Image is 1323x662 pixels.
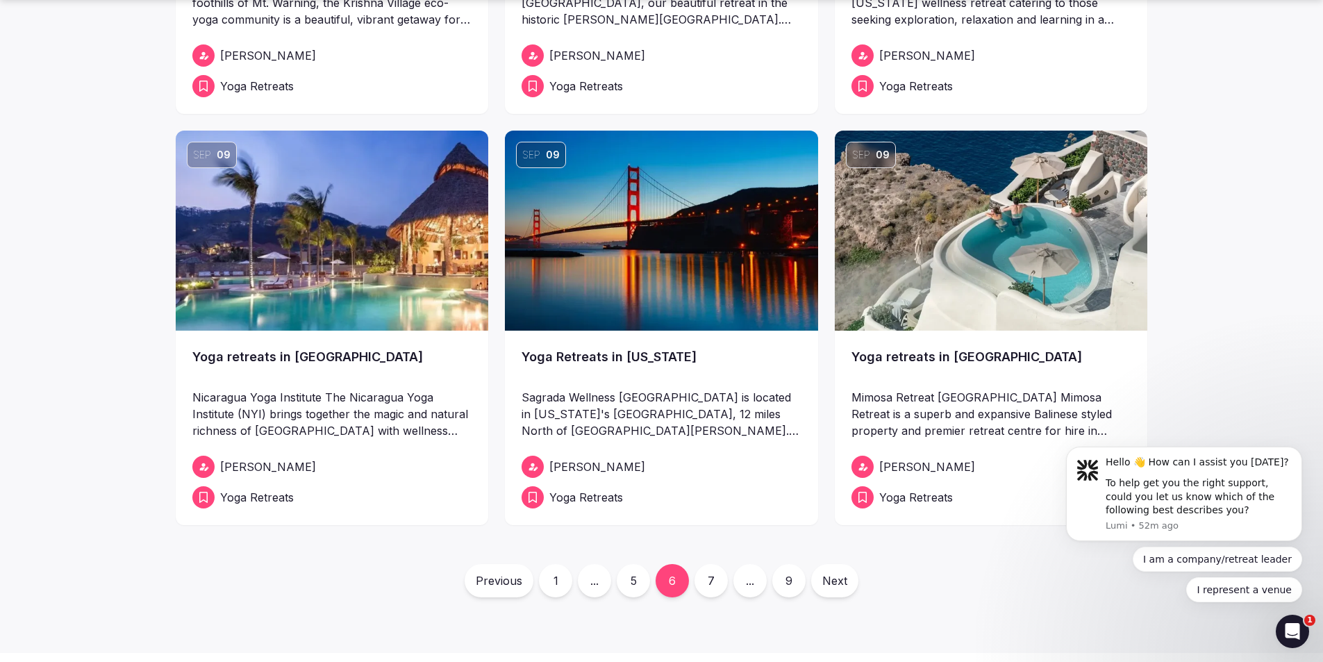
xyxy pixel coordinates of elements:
[522,486,801,508] a: Yoga Retreats
[549,489,623,506] span: Yoga Retreats
[772,564,806,597] a: 9
[176,131,489,331] a: Sep09
[549,78,623,94] span: Yoga Retreats
[852,148,870,162] span: Sep
[465,564,533,597] a: Previous
[192,347,472,386] a: Yoga retreats in [GEOGRAPHIC_DATA]
[851,44,1131,67] a: [PERSON_NAME]
[876,148,890,162] span: 09
[879,47,975,64] span: [PERSON_NAME]
[879,78,953,94] span: Yoga Retreats
[522,456,801,478] a: [PERSON_NAME]
[851,456,1131,478] a: [PERSON_NAME]
[192,486,472,508] a: Yoga Retreats
[505,131,818,331] img: Yoga Retreats in California
[694,564,728,597] a: 7
[192,389,472,439] p: Nicaragua Yoga Institute The Nicaragua Yoga Institute (NYI) brings together the magic and natural...
[1276,615,1309,648] iframe: Intercom live chat
[522,148,540,162] span: Sep
[546,148,560,162] span: 09
[522,44,801,67] a: [PERSON_NAME]
[505,131,818,331] a: Sep09
[522,389,801,439] p: Sagrada Wellness [GEOGRAPHIC_DATA] is located in [US_STATE]'s [GEOGRAPHIC_DATA], 12 miles North o...
[522,347,801,386] a: Yoga Retreats in [US_STATE]
[522,75,801,97] a: Yoga Retreats
[220,489,294,506] span: Yoga Retreats
[217,148,231,162] span: 09
[879,458,975,475] span: [PERSON_NAME]
[220,47,316,64] span: [PERSON_NAME]
[617,564,650,597] a: 5
[879,489,953,506] span: Yoga Retreats
[851,75,1131,97] a: Yoga Retreats
[549,458,645,475] span: [PERSON_NAME]
[835,131,1148,331] a: Sep09
[220,78,294,94] span: Yoga Retreats
[193,148,211,162] span: Sep
[851,389,1131,439] p: Mimosa Retreat [GEOGRAPHIC_DATA] Mimosa Retreat is a superb and expansive Balinese styled propert...
[539,564,572,597] a: 1
[851,486,1131,508] a: Yoga Retreats
[192,44,472,67] a: [PERSON_NAME]
[220,458,316,475] span: [PERSON_NAME]
[1304,615,1315,626] span: 1
[1045,370,1323,624] iframe: Intercom notifications message
[811,564,858,597] a: Next
[549,47,645,64] span: [PERSON_NAME]
[176,131,489,331] img: Yoga retreats in Nicaragua
[192,75,472,97] a: Yoga Retreats
[851,347,1131,386] a: Yoga retreats in [GEOGRAPHIC_DATA]
[835,131,1148,331] img: Yoga retreats in Greece
[192,456,472,478] a: [PERSON_NAME]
